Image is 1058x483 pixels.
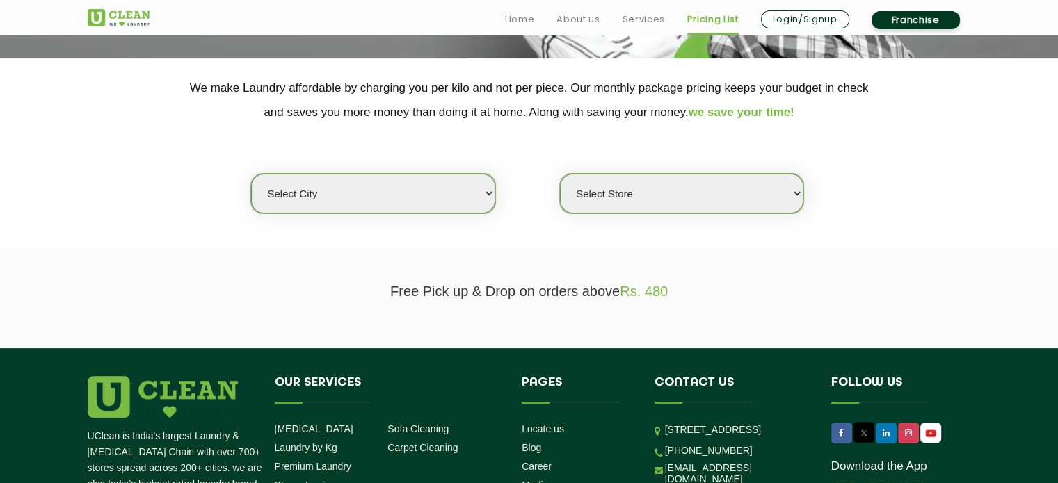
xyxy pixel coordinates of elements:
a: Laundry by Kg [275,442,337,453]
h4: Our Services [275,376,502,402]
a: Franchise [872,11,960,29]
h4: Follow us [831,376,954,402]
p: Free Pick up & Drop on orders above [88,284,971,300]
h4: Contact us [655,376,810,402]
a: Carpet Cleaning [387,442,458,453]
img: logo.png [88,376,238,418]
a: About us [556,11,600,28]
a: Premium Laundry [275,461,352,472]
a: Sofa Cleaning [387,423,449,434]
a: Download the App [831,459,927,473]
a: Blog [522,442,541,453]
span: we save your time! [689,106,794,119]
a: Career [522,461,552,472]
img: UClean Laundry and Dry Cleaning [922,426,940,441]
p: We make Laundry affordable by charging you per kilo and not per piece. Our monthly package pricin... [88,76,971,124]
a: Login/Signup [761,10,849,28]
span: Rs. 480 [620,284,668,299]
a: Pricing List [687,11,739,28]
a: Services [622,11,664,28]
img: UClean Laundry and Dry Cleaning [88,9,150,26]
h4: Pages [522,376,634,402]
a: [PHONE_NUMBER] [665,445,753,456]
a: [MEDICAL_DATA] [275,423,353,434]
p: [STREET_ADDRESS] [665,422,810,438]
a: Locate us [522,423,564,434]
a: Home [505,11,535,28]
